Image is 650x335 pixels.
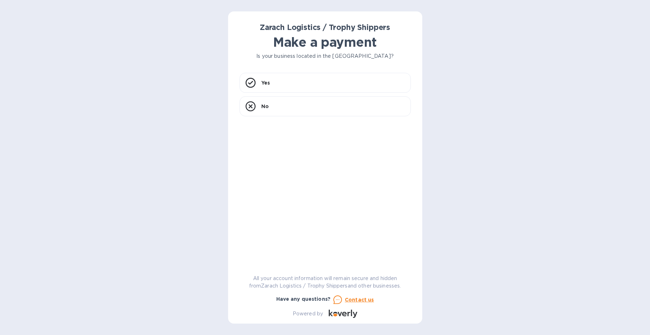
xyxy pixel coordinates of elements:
p: Yes [261,79,270,86]
p: No [261,103,269,110]
p: Powered by [293,310,323,318]
h1: Make a payment [240,35,411,50]
u: Contact us [345,297,374,303]
p: All your account information will remain secure and hidden from Zarach Logistics / Trophy Shipper... [240,275,411,290]
b: Have any questions? [276,296,331,302]
b: Zarach Logistics / Trophy Shippers [260,23,390,32]
p: Is your business located in the [GEOGRAPHIC_DATA]? [240,52,411,60]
